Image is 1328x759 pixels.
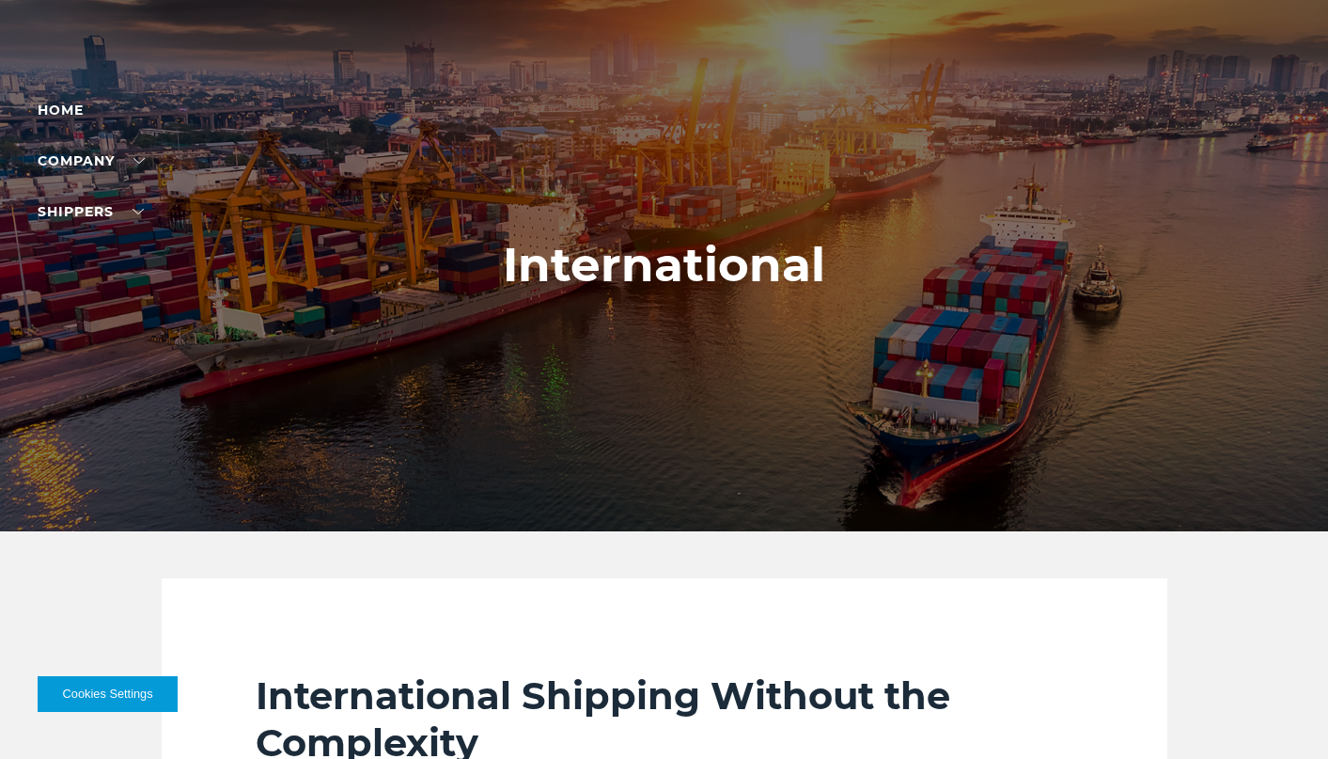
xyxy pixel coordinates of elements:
a: Home [38,102,84,119]
h1: International [503,238,825,293]
a: Company [38,152,145,169]
a: SHIPPERS [38,203,144,220]
button: Cookies Settings [38,676,178,712]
